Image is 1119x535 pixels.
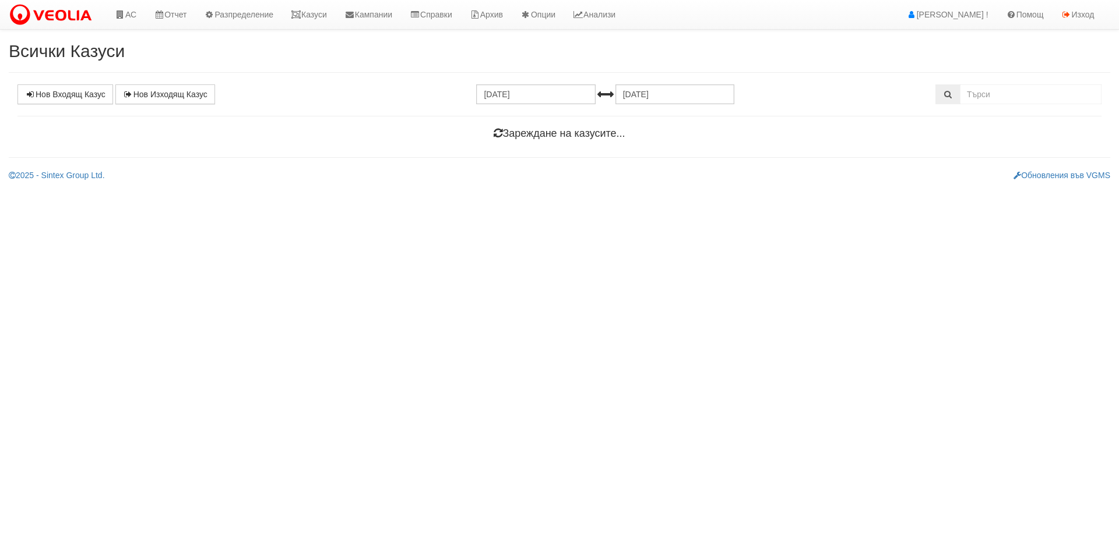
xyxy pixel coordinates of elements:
[1014,171,1110,180] a: Обновления във VGMS
[960,84,1102,104] input: Търсене по Идентификатор, Бл/Вх/Ап, Тип, Описание, Моб. Номер, Имейл, Файл, Коментар,
[17,84,113,104] a: Нов Входящ Казус
[17,128,1102,140] h4: Зареждане на казусите...
[115,84,215,104] a: Нов Изходящ Казус
[9,171,105,180] a: 2025 - Sintex Group Ltd.
[9,41,1110,61] h2: Всички Казуси
[9,3,97,27] img: VeoliaLogo.png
